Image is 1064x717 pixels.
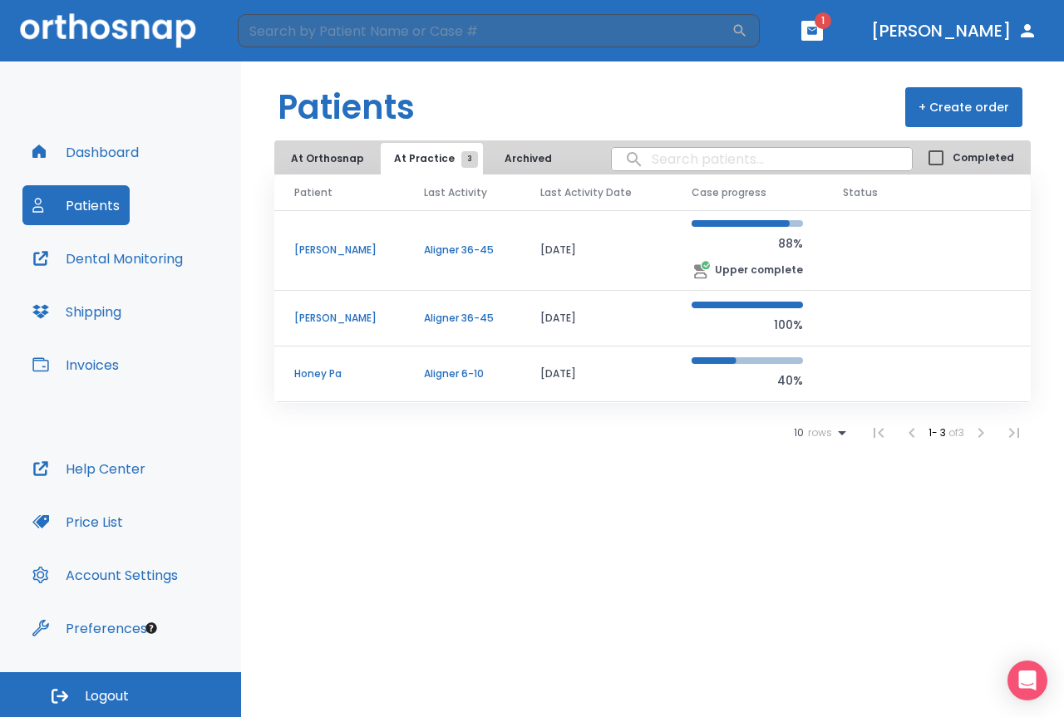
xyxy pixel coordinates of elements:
[794,427,804,439] span: 10
[424,366,500,381] p: Aligner 6-10
[22,292,131,331] button: Shipping
[520,210,672,291] td: [DATE]
[540,185,632,200] span: Last Activity Date
[424,185,487,200] span: Last Activity
[424,311,500,326] p: Aligner 36-45
[864,16,1044,46] button: [PERSON_NAME]
[22,345,129,385] button: Invoices
[22,185,130,225] button: Patients
[948,425,964,440] span: of 3
[692,185,766,200] span: Case progress
[520,291,672,346] td: [DATE]
[278,143,377,174] button: At Orthosnap
[294,243,384,258] p: [PERSON_NAME]
[22,502,133,542] button: Price List
[1007,661,1047,700] div: Open Intercom Messenger
[22,238,193,278] button: Dental Monitoring
[238,14,731,47] input: Search by Patient Name or Case #
[692,233,803,253] p: 88%
[692,315,803,335] p: 100%
[22,608,157,648] button: Preferences
[22,132,149,172] button: Dashboard
[461,151,478,168] span: 3
[715,263,803,277] p: Upper complete
[278,82,415,132] h1: Patients
[278,143,564,174] div: tabs
[394,151,470,166] span: At Practice
[486,143,569,174] button: Archived
[953,150,1014,165] span: Completed
[815,12,831,29] span: 1
[929,425,948,440] span: 1 - 3
[85,687,129,705] span: Logout
[144,621,159,636] div: Tooltip anchor
[294,185,332,200] span: Patient
[22,555,188,595] button: Account Settings
[20,13,196,47] img: Orthosnap
[905,87,1022,127] button: + Create order
[520,346,672,402] td: [DATE]
[294,366,384,381] p: Honey Pa
[843,185,878,200] span: Status
[424,243,500,258] p: Aligner 36-45
[692,371,803,390] p: 40%
[804,427,832,439] span: rows
[22,449,155,489] button: Help Center
[612,143,912,175] input: search
[294,311,384,326] p: [PERSON_NAME]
